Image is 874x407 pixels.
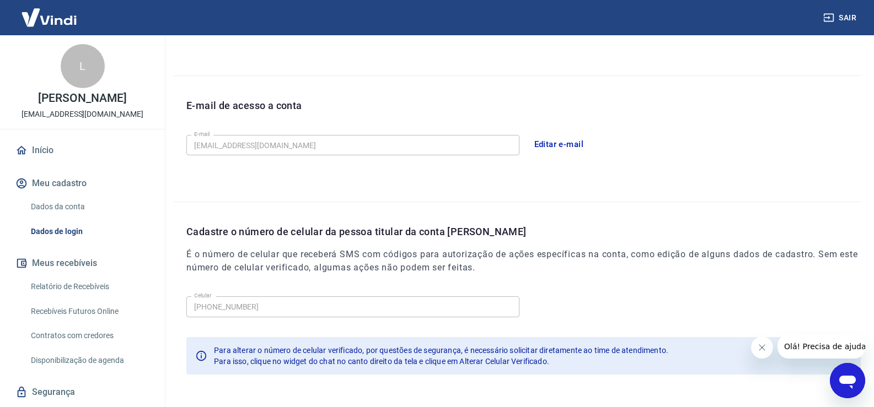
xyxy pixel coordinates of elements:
h6: É o número de celular que receberá SMS com códigos para autorização de ações específicas na conta... [186,248,861,274]
a: Segurança [13,380,152,404]
a: Recebíveis Futuros Online [26,300,152,323]
p: [PERSON_NAME] [38,93,126,104]
p: [EMAIL_ADDRESS][DOMAIN_NAME] [22,108,143,120]
span: Olá! Precisa de ajuda? [7,8,93,17]
label: E-mail [194,130,210,138]
p: E-mail de acesso a conta [186,98,302,113]
button: Meus recebíveis [13,251,152,275]
label: Celular [194,291,212,300]
a: Dados da conta [26,196,152,218]
button: Sair [821,8,861,28]
iframe: Mensagem da empresa [778,334,865,359]
button: Meu cadastro [13,171,152,196]
iframe: Fechar mensagem [751,337,773,359]
iframe: Botão para abrir a janela de mensagens [830,363,865,398]
span: Para isso, clique no widget do chat no canto direito da tela e clique em Alterar Celular Verificado. [214,357,549,366]
p: Cadastre o número de celular da pessoa titular da conta [PERSON_NAME] [186,224,861,239]
div: L [61,44,105,88]
img: Vindi [13,1,85,34]
span: Para alterar o número de celular verificado, por questões de segurança, é necessário solicitar di... [214,346,668,355]
a: Início [13,138,152,162]
a: Relatório de Recebíveis [26,275,152,298]
a: Dados de login [26,220,152,243]
button: Editar e-mail [528,133,590,156]
a: Contratos com credores [26,324,152,347]
a: Disponibilização de agenda [26,349,152,372]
